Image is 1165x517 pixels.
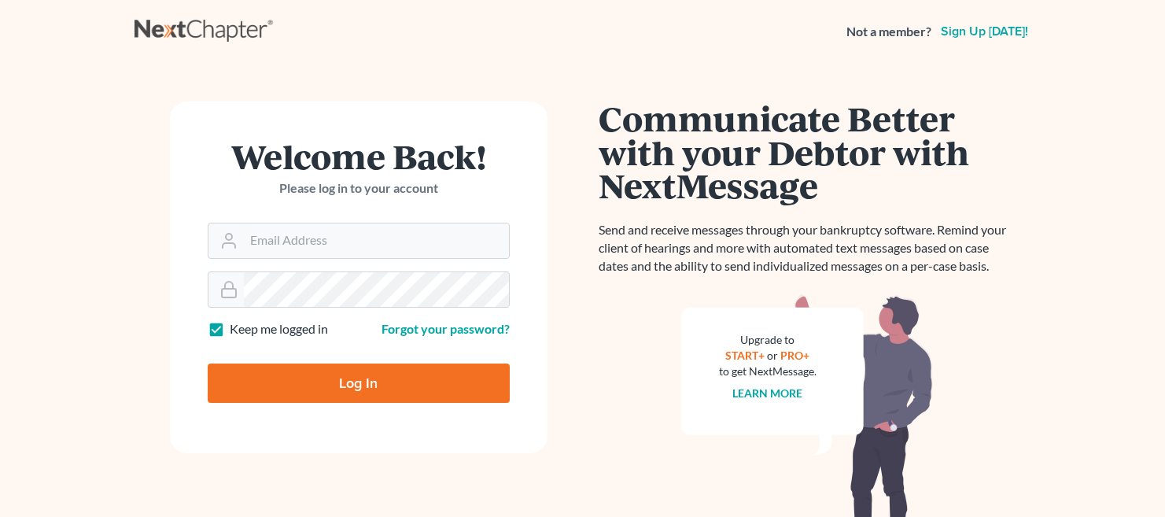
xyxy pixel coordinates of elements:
[208,179,510,198] p: Please log in to your account
[208,364,510,403] input: Log In
[208,139,510,173] h1: Welcome Back!
[599,221,1016,275] p: Send and receive messages through your bankruptcy software. Remind your client of hearings and mo...
[938,25,1031,38] a: Sign up [DATE]!
[230,320,328,338] label: Keep me logged in
[382,321,510,336] a: Forgot your password?
[732,386,802,400] a: Learn more
[846,23,931,41] strong: Not a member?
[719,332,817,348] div: Upgrade to
[599,102,1016,202] h1: Communicate Better with your Debtor with NextMessage
[719,364,817,379] div: to get NextMessage.
[725,349,765,362] a: START+
[780,349,809,362] a: PRO+
[767,349,778,362] span: or
[244,223,509,258] input: Email Address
